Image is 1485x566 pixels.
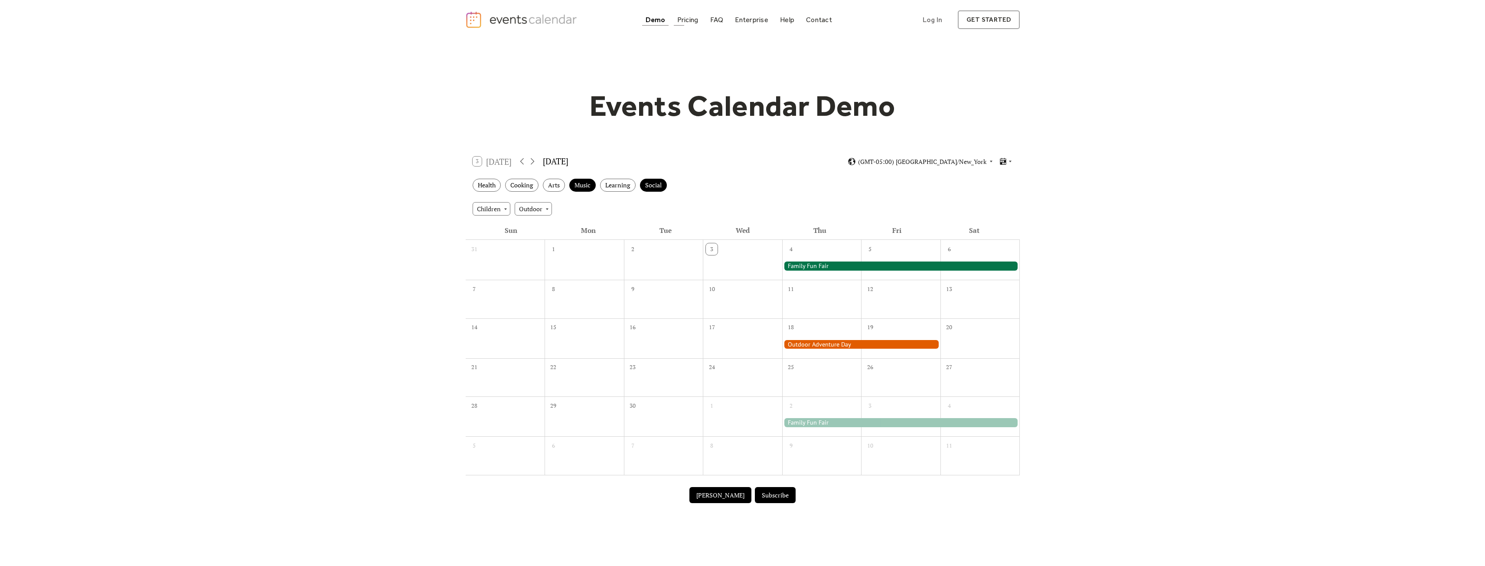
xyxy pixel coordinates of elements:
[642,14,669,26] a: Demo
[914,10,951,29] a: Log In
[780,17,794,22] div: Help
[803,14,836,26] a: Contact
[731,14,771,26] a: Enterprise
[710,17,724,22] div: FAQ
[707,14,727,26] a: FAQ
[735,17,768,22] div: Enterprise
[646,17,666,22] div: Demo
[674,14,702,26] a: Pricing
[465,11,580,29] a: home
[576,88,909,124] h1: Events Calendar Demo
[677,17,698,22] div: Pricing
[958,10,1020,29] a: get started
[806,17,832,22] div: Contact
[777,14,798,26] a: Help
